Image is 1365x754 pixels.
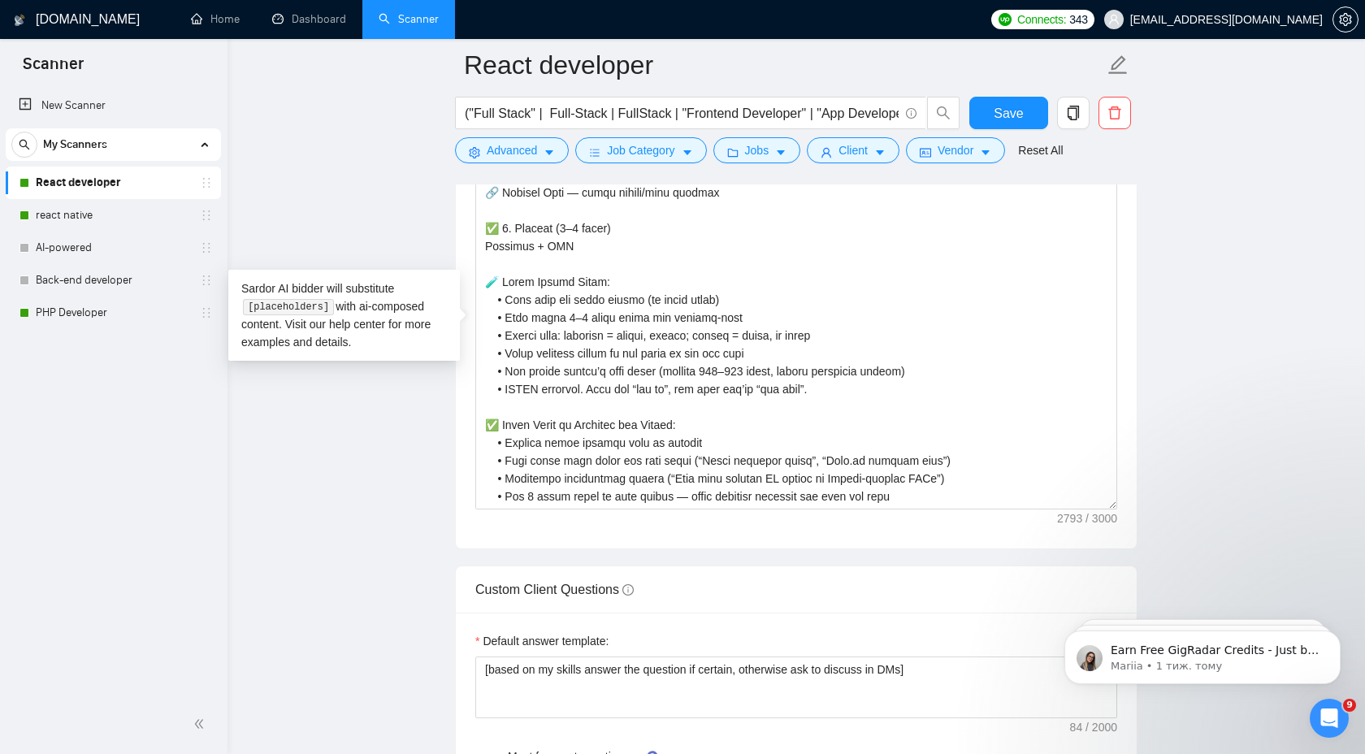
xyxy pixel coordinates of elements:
a: setting [1332,13,1358,26]
span: Vendor [938,141,973,159]
a: dashboardDashboard [272,12,346,26]
span: edit [1107,54,1129,76]
span: delete [1099,106,1130,120]
span: Client [838,141,868,159]
textarea: Cover letter template: [475,144,1117,509]
span: holder [200,306,213,319]
img: logo [14,7,25,33]
button: folderJobscaret-down [713,137,801,163]
span: Job Category [607,141,674,159]
a: Back-end developer [36,264,190,297]
button: copy [1057,97,1090,129]
span: bars [589,146,600,158]
button: settingAdvancedcaret-down [455,137,569,163]
label: Default answer template: [475,632,609,650]
button: barsJob Categorycaret-down [575,137,706,163]
a: Reset All [1018,141,1063,159]
input: Search Freelance Jobs... [465,103,899,123]
span: folder [727,146,739,158]
span: Connects: [1017,11,1066,28]
span: info-circle [622,584,634,596]
span: double-left [193,716,210,732]
span: caret-down [682,146,693,158]
a: New Scanner [19,89,208,122]
span: setting [1333,13,1358,26]
span: holder [200,274,213,287]
button: idcardVendorcaret-down [906,137,1005,163]
button: search [927,97,960,129]
a: React developer [36,167,190,199]
a: homeHome [191,12,240,26]
button: setting [1332,6,1358,32]
span: Scanner [10,52,97,86]
span: setting [469,146,480,158]
span: 343 [1069,11,1087,28]
a: PHP Developer [36,297,190,329]
a: searchScanner [379,12,439,26]
span: copy [1058,106,1089,120]
code: [placeholders] [243,299,333,315]
button: search [11,132,37,158]
span: info-circle [906,108,916,119]
span: user [821,146,832,158]
li: New Scanner [6,89,221,122]
div: Sardor AI bidder will substitute with ai-composed content. Visit our for more examples and details. [228,270,460,362]
span: Save [994,103,1023,123]
iframe: Intercom live chat [1310,699,1349,738]
span: Custom Client Questions [475,583,634,596]
img: upwork-logo.png [999,13,1012,26]
span: holder [200,241,213,254]
a: react native [36,199,190,232]
button: Save [969,97,1048,129]
span: Advanced [487,141,537,159]
a: help center [329,318,385,331]
span: Jobs [745,141,769,159]
li: My Scanners [6,128,221,329]
span: caret-down [980,146,991,158]
button: delete [1098,97,1131,129]
span: search [12,139,37,150]
span: 9 [1343,699,1356,712]
span: caret-down [874,146,886,158]
input: Scanner name... [464,45,1104,85]
span: search [928,106,959,120]
span: holder [200,176,213,189]
span: caret-down [775,146,786,158]
textarea: Default answer template: [475,656,1117,718]
span: idcard [920,146,931,158]
span: holder [200,209,213,222]
span: caret-down [544,146,555,158]
span: user [1108,14,1120,25]
button: userClientcaret-down [807,137,899,163]
iframe: Intercom notifications повідомлення [1040,596,1365,710]
span: My Scanners [43,128,107,161]
a: AI-powered [36,232,190,264]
